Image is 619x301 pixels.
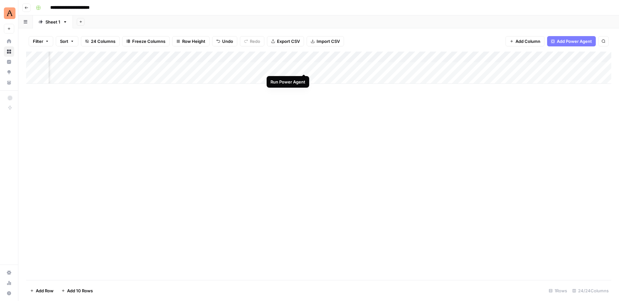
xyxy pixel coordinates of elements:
button: Filter [29,36,53,46]
span: Import CSV [317,38,340,44]
a: Sheet 1 [33,15,73,28]
span: Add Power Agent [557,38,592,44]
img: Animalz Logo [4,7,15,19]
a: Opportunities [4,67,14,77]
button: 24 Columns [81,36,120,46]
span: Sort [60,38,68,44]
button: Sort [56,36,78,46]
button: Workspace: Animalz [4,5,14,21]
span: Add Column [516,38,540,44]
span: 24 Columns [91,38,115,44]
span: Add Row [36,287,54,294]
a: Home [4,36,14,46]
div: 1 Rows [546,286,570,296]
button: Undo [212,36,237,46]
button: Freeze Columns [122,36,170,46]
a: Your Data [4,77,14,88]
a: Usage [4,278,14,288]
button: Redo [240,36,264,46]
span: Filter [33,38,43,44]
a: Settings [4,267,14,278]
a: Browse [4,46,14,57]
button: Add Column [506,36,545,46]
button: Add Row [26,286,57,296]
button: Add 10 Rows [57,286,97,296]
div: 24/24 Columns [570,286,611,296]
a: Insights [4,57,14,67]
span: Redo [250,38,260,44]
span: Export CSV [277,38,300,44]
div: Sheet 1 [45,19,60,25]
span: Row Height [182,38,205,44]
span: Freeze Columns [132,38,165,44]
button: Help + Support [4,288,14,298]
button: Row Height [172,36,210,46]
button: Export CSV [267,36,304,46]
div: Run Power Agent [270,79,305,85]
button: Import CSV [307,36,344,46]
button: Add Power Agent [547,36,596,46]
span: Undo [222,38,233,44]
span: Add 10 Rows [67,287,93,294]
